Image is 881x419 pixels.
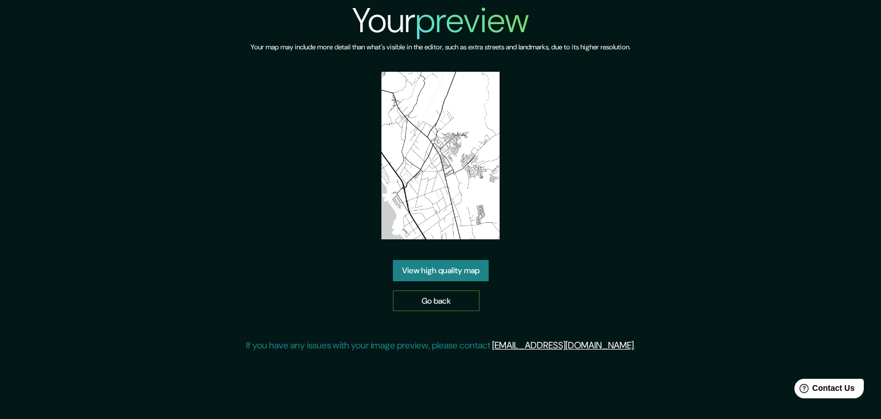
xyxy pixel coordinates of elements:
[779,374,868,406] iframe: Help widget launcher
[393,290,480,312] a: Go back
[492,339,634,351] a: [EMAIL_ADDRESS][DOMAIN_NAME]
[251,41,630,53] h6: Your map may include more detail than what's visible in the editor, such as extra streets and lan...
[246,339,636,352] p: If you have any issues with your image preview, please contact .
[393,260,489,281] a: View high quality map
[381,72,500,239] img: created-map-preview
